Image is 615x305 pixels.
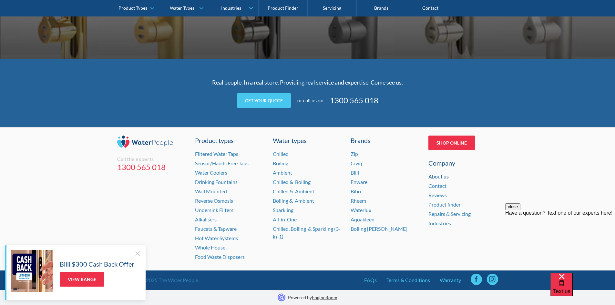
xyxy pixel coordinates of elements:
a: Bibo [351,188,361,194]
a: Alkalisers [195,216,217,222]
a: Boiling [273,160,288,166]
a: Chilled & Ambient [273,188,314,194]
div: Product Types [118,5,147,11]
a: Get your quote [237,93,291,108]
a: Chilled & Boiling [273,179,311,185]
a: Billi [351,169,359,176]
a: Shop Online [428,136,475,150]
a: FAQs [364,276,377,284]
h5: Billi $300 Cash Back Offer [60,259,134,269]
div: Water Types [170,5,194,11]
a: 1300 565 018 [117,162,187,172]
a: View Range [60,272,104,287]
a: 1300 565 018 [330,95,378,106]
a: All-in-One [273,216,297,222]
p: Real people. In a real store. Providing real service and expertise. Come see us. [182,78,434,87]
a: Rheem [351,198,366,204]
a: Aquakleen [351,216,374,222]
a: Sparkling [273,207,293,213]
a: EngineRoom [312,295,337,300]
a: Reviews [428,192,447,198]
a: Whole House [195,244,225,250]
img: Billi $300 Cash Back Offer [11,250,53,292]
a: Zip [351,151,358,157]
a: Chilled [273,151,289,157]
a: About us [428,173,449,179]
div: Industries [221,5,241,11]
a: Reverse Osmosis [195,198,233,204]
a: Drinking Fountains [195,179,238,185]
p: Powered by [288,294,337,301]
div: Brands [351,136,420,145]
a: Waterlux [351,207,371,213]
div: or call us on [297,97,323,104]
div: © Copyright 2025 The Water People. [117,276,199,284]
a: Undersink Filters [195,207,233,213]
div: Company [428,158,498,168]
a: Enware [351,179,367,185]
a: Industries [428,220,451,226]
a: Water Coolers [195,169,227,176]
a: Sensor/Hands Free Taps [195,160,249,166]
a: Filtered Water Taps [195,151,238,157]
a: Boiling [PERSON_NAME] [351,226,407,232]
a: Product finder [428,201,461,208]
a: Hot Water Systems [195,235,238,241]
a: Civiq [351,160,362,166]
a: Chilled, Boiling & Sparkling (3-in-1) [273,226,341,239]
a: Wall Mounted [195,188,227,194]
a: Food Waste Disposers [195,254,245,260]
a: Boiling & Ambient [273,198,314,204]
a: Repairs & Servicing [428,211,471,217]
iframe: podium webchat widget bubble [550,273,615,305]
a: Product types [195,136,265,145]
a: Warranty [440,276,461,284]
a: Ambient [273,169,292,176]
iframe: podium webchat widget prompt [505,203,615,281]
a: Contact [428,183,446,189]
a: Faucets & Tapware [195,226,237,232]
a: Terms & Conditions [386,276,430,284]
a: Water types [273,136,343,145]
div: Call the experts [117,156,187,162]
